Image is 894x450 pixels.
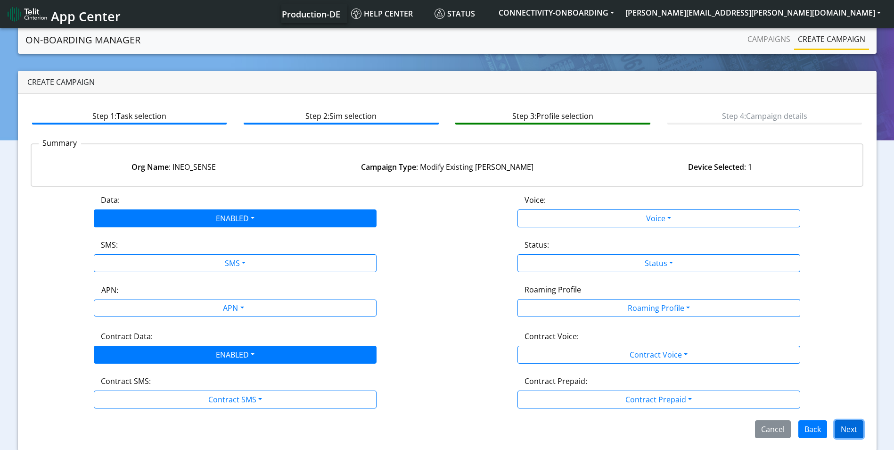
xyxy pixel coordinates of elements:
span: App Center [51,8,121,25]
label: APN: [101,284,118,296]
btn: Step 2: Sim selection [244,107,438,125]
button: Contract SMS [94,391,377,408]
label: SMS: [101,239,118,250]
strong: Campaign Type [361,162,416,172]
a: Status [431,4,493,23]
button: ENABLED [94,209,377,227]
button: Cancel [755,420,791,438]
div: : INEO_SENSE [37,161,311,173]
p: Summary [39,137,81,149]
span: Help center [351,8,413,19]
button: SMS [94,254,377,272]
div: APN [83,300,382,318]
div: : 1 [583,161,857,173]
a: Campaigns [744,30,794,49]
label: Data: [101,194,120,206]
button: Status [517,254,800,272]
a: Create campaign [794,30,869,49]
span: Status [435,8,475,19]
button: Roaming Profile [517,299,800,317]
img: knowledge.svg [351,8,361,19]
label: Contract SMS: [101,375,151,387]
button: CONNECTIVITY-ONBOARDING [493,4,620,21]
img: logo-telit-cinterion-gw-new.png [8,7,47,22]
label: Status: [525,239,549,250]
btn: Step 3: Profile selection [455,107,650,125]
label: Contract Voice: [525,331,579,342]
button: ENABLED [94,346,377,364]
button: Contract Voice [517,346,800,364]
a: Your current platform instance [281,4,340,23]
btn: Step 4: Campaign details [667,107,862,125]
div: : Modify Existing [PERSON_NAME] [311,161,584,173]
a: Help center [347,4,431,23]
strong: Org Name [131,162,169,172]
label: Roaming Profile [525,284,581,295]
div: Create campaign [18,71,877,94]
label: Voice: [525,194,546,206]
label: Contract Data: [101,331,153,342]
a: App Center [8,4,119,24]
a: On-Boarding Manager [25,31,140,50]
strong: Device Selected [688,162,744,172]
button: Voice [517,209,800,227]
button: Back [798,420,827,438]
button: Contract Prepaid [517,391,800,408]
img: status.svg [435,8,445,19]
button: Next [835,420,863,438]
label: Contract Prepaid: [525,375,587,387]
span: Production-DE [282,8,340,20]
btn: Step 1: Task selection [32,107,227,125]
button: [PERSON_NAME][EMAIL_ADDRESS][PERSON_NAME][DOMAIN_NAME] [620,4,886,21]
